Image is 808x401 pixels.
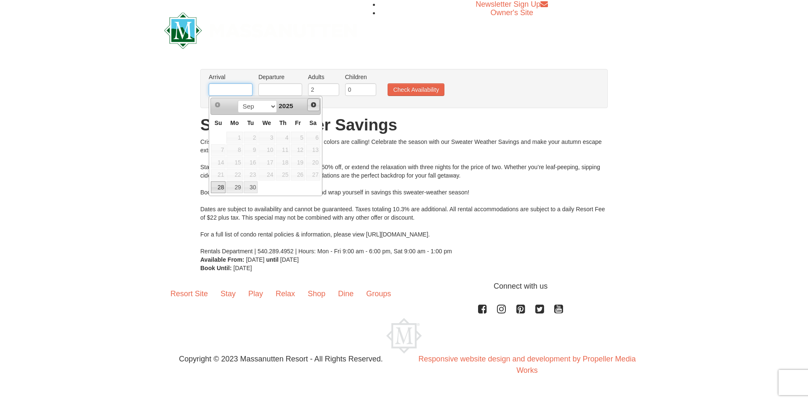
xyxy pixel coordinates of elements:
span: 19 [291,157,305,168]
span: Thursday [279,120,287,126]
span: 21 [211,169,226,181]
a: Resort Site [164,281,214,307]
span: Wednesday [262,120,271,126]
td: unAvailable [258,169,275,181]
label: Children [345,73,376,81]
img: Massanutten Resort Logo [386,318,422,353]
span: 24 [258,169,275,181]
span: 4 [276,132,290,143]
a: Responsive website design and development by Propeller Media Works [418,355,635,374]
a: Owner's Site [491,8,533,17]
td: unAvailable [306,156,321,169]
label: Arrival [209,73,252,81]
td: unAvailable [306,169,321,181]
td: unAvailable [226,131,243,144]
a: Massanutten Resort [164,19,357,39]
td: unAvailable [275,144,290,157]
a: Play [242,281,269,307]
span: 9 [244,144,258,156]
span: 3 [258,132,275,143]
span: 10 [258,144,275,156]
a: Stay [214,281,242,307]
span: 14 [211,157,226,168]
td: unAvailable [243,131,258,144]
td: unAvailable [306,144,321,157]
strong: Book Until: [200,265,232,271]
span: 6 [306,132,320,143]
td: unAvailable [243,169,258,181]
span: 23 [244,169,258,181]
span: 15 [226,157,242,168]
span: [DATE] [234,265,252,271]
a: Relax [269,281,301,307]
a: 29 [226,181,242,193]
span: 2 [244,132,258,143]
td: unAvailable [290,169,306,181]
a: Prev [212,99,223,111]
td: unAvailable [306,131,321,144]
td: available [226,181,243,194]
td: unAvailable [275,169,290,181]
span: 17 [258,157,275,168]
td: unAvailable [226,156,243,169]
div: Crisp mornings, cozy evenings, and vibrant fall colors are calling! Celebrate the season with our... [200,138,608,255]
h1: Sweater Weather Savings [200,117,608,133]
img: Massanutten Resort Logo [164,12,357,49]
td: unAvailable [226,169,243,181]
td: unAvailable [243,156,258,169]
span: Monday [230,120,239,126]
span: 22 [226,169,242,181]
span: 26 [291,169,305,181]
span: 5 [291,132,305,143]
span: 20 [306,157,320,168]
a: Dine [332,281,360,307]
p: Connect with us [164,281,644,292]
td: available [210,181,226,194]
span: 13 [306,144,320,156]
span: 27 [306,169,320,181]
label: Departure [258,73,302,81]
span: 16 [244,157,258,168]
td: unAvailable [290,144,306,157]
span: Tuesday [247,120,254,126]
a: 28 [211,181,226,193]
span: 25 [276,169,290,181]
span: 2025 [279,102,293,109]
td: unAvailable [290,131,306,144]
span: Next [310,101,317,108]
a: Shop [301,281,332,307]
td: unAvailable [275,131,290,144]
td: unAvailable [210,144,226,157]
span: 18 [276,157,290,168]
span: Prev [214,101,221,108]
button: Check Availability [388,83,444,96]
td: unAvailable [210,156,226,169]
td: unAvailable [210,169,226,181]
td: unAvailable [226,144,243,157]
a: 30 [244,181,258,193]
span: Friday [295,120,301,126]
a: Groups [360,281,397,307]
td: unAvailable [243,144,258,157]
span: 8 [226,144,242,156]
span: Saturday [309,120,316,126]
span: [DATE] [280,256,299,263]
td: unAvailable [290,156,306,169]
p: Copyright © 2023 Massanutten Resort - All Rights Reserved. [158,353,404,365]
strong: Available From: [200,256,245,263]
span: 12 [291,144,305,156]
span: 7 [211,144,226,156]
a: Next [307,98,320,111]
td: unAvailable [275,156,290,169]
span: 11 [276,144,290,156]
td: unAvailable [258,144,275,157]
td: unAvailable [258,131,275,144]
td: unAvailable [258,156,275,169]
td: available [243,181,258,194]
span: Sunday [215,120,222,126]
strong: until [266,256,279,263]
label: Adults [308,73,339,81]
span: 1 [226,132,242,143]
span: [DATE] [246,256,264,263]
